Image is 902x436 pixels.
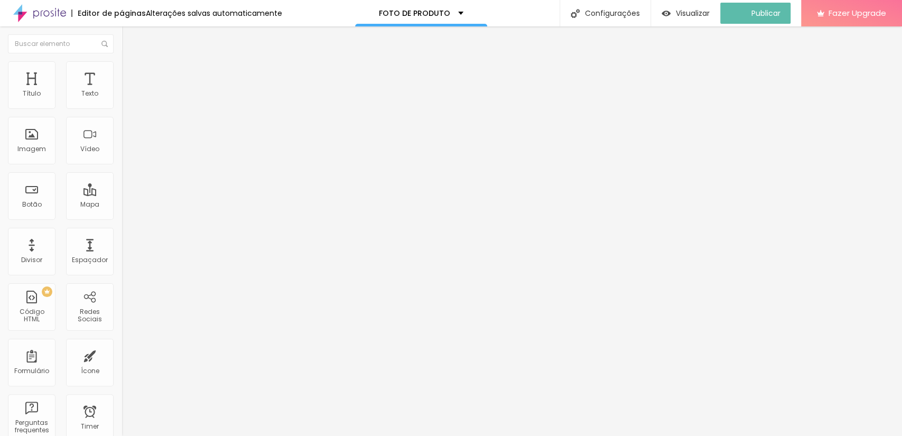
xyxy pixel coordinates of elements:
div: Texto [81,90,98,97]
p: FOTO DE PRODUTO [379,10,450,17]
img: Icone [571,9,580,18]
div: Perguntas frequentes [11,419,52,434]
div: Editor de páginas [71,10,146,17]
div: Espaçador [72,256,108,264]
div: Divisor [21,256,42,264]
div: Código HTML [11,308,52,323]
button: Visualizar [651,3,720,24]
iframe: Editor [122,26,902,436]
div: Alterações salvas automaticamente [146,10,282,17]
input: Buscar elemento [8,34,114,53]
div: Título [23,90,41,97]
span: Visualizar [676,9,710,17]
div: Timer [81,423,99,430]
img: view-1.svg [662,9,671,18]
div: Vídeo [80,145,99,153]
div: Redes Sociais [69,308,110,323]
button: Publicar [720,3,791,24]
span: Fazer Upgrade [829,8,886,17]
img: Icone [101,41,108,47]
div: Mapa [80,201,99,208]
div: Formulário [14,367,49,375]
div: Ícone [81,367,99,375]
div: Imagem [17,145,46,153]
span: Publicar [751,9,780,17]
div: Botão [22,201,42,208]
